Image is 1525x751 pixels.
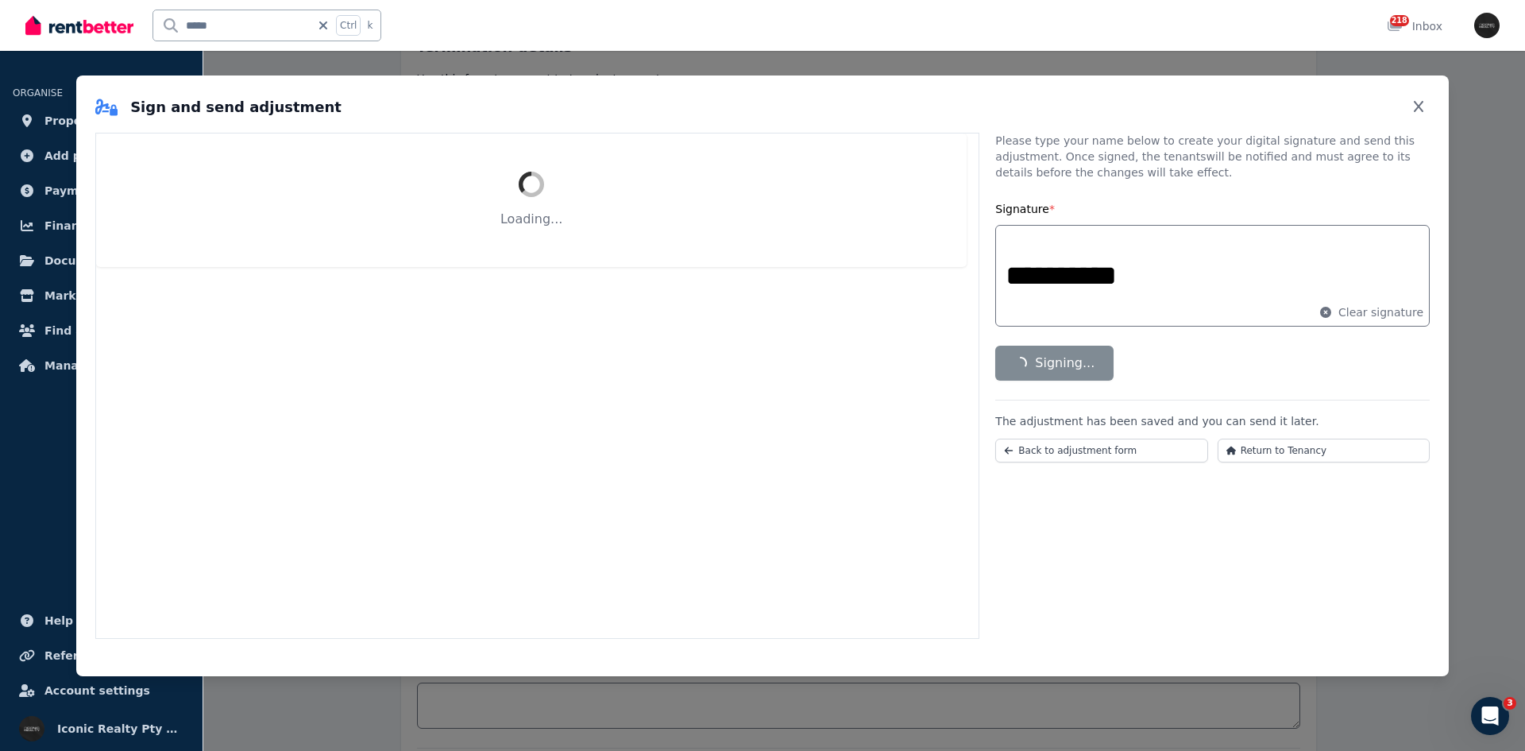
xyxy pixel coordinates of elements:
[995,203,1055,215] label: Signature
[1218,439,1430,463] button: Return to Tenancy
[1241,444,1326,457] span: Return to Tenancy
[1018,444,1137,457] span: Back to adjustment form
[1319,304,1423,320] button: Clear signature
[1504,697,1516,710] span: 3
[1035,354,1095,373] span: Signing...
[95,96,342,118] h2: Sign and send adjustment
[995,413,1430,429] p: The adjustment has been saved and you can send it later.
[134,210,929,229] p: Loading...
[995,439,1207,463] button: Back to adjustment form
[995,133,1430,180] p: Please type your name below to create your digital signature and send this adjustment. Once signe...
[995,346,1114,381] button: Signing...
[1407,95,1430,120] button: Close
[1471,697,1509,735] iframe: Intercom live chat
